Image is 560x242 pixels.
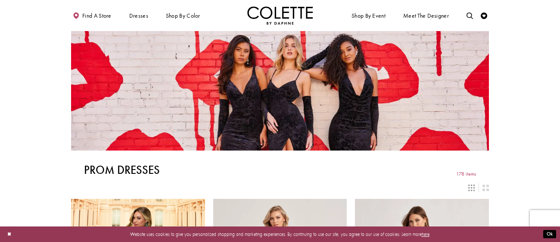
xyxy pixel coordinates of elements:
[166,13,200,19] span: Shop by color
[350,6,387,25] span: Shop By Event
[482,185,489,191] span: Switch layout to 2 columns
[468,185,475,191] span: Switch layout to 3 columns
[247,6,313,25] img: Colette by Daphne
[4,229,15,240] button: Close Dialog
[128,6,150,25] span: Dresses
[456,171,476,177] span: 178 items
[479,6,489,25] a: Check Wishlist
[71,6,113,25] a: Find a store
[401,6,451,25] a: Meet the designer
[465,6,475,25] a: Toggle search
[129,13,148,19] span: Dresses
[164,6,202,25] span: Shop by color
[422,231,429,237] a: here
[403,13,449,19] span: Meet the designer
[352,13,386,19] span: Shop By Event
[47,230,513,239] p: Website uses cookies to give you personalized shopping and marketing experiences. By continuing t...
[247,6,313,25] a: Visit Home Page
[543,230,556,239] button: Submit Dialog
[82,13,112,19] span: Find a store
[84,163,160,176] h1: Prom Dresses
[67,181,493,195] div: Layout Controls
